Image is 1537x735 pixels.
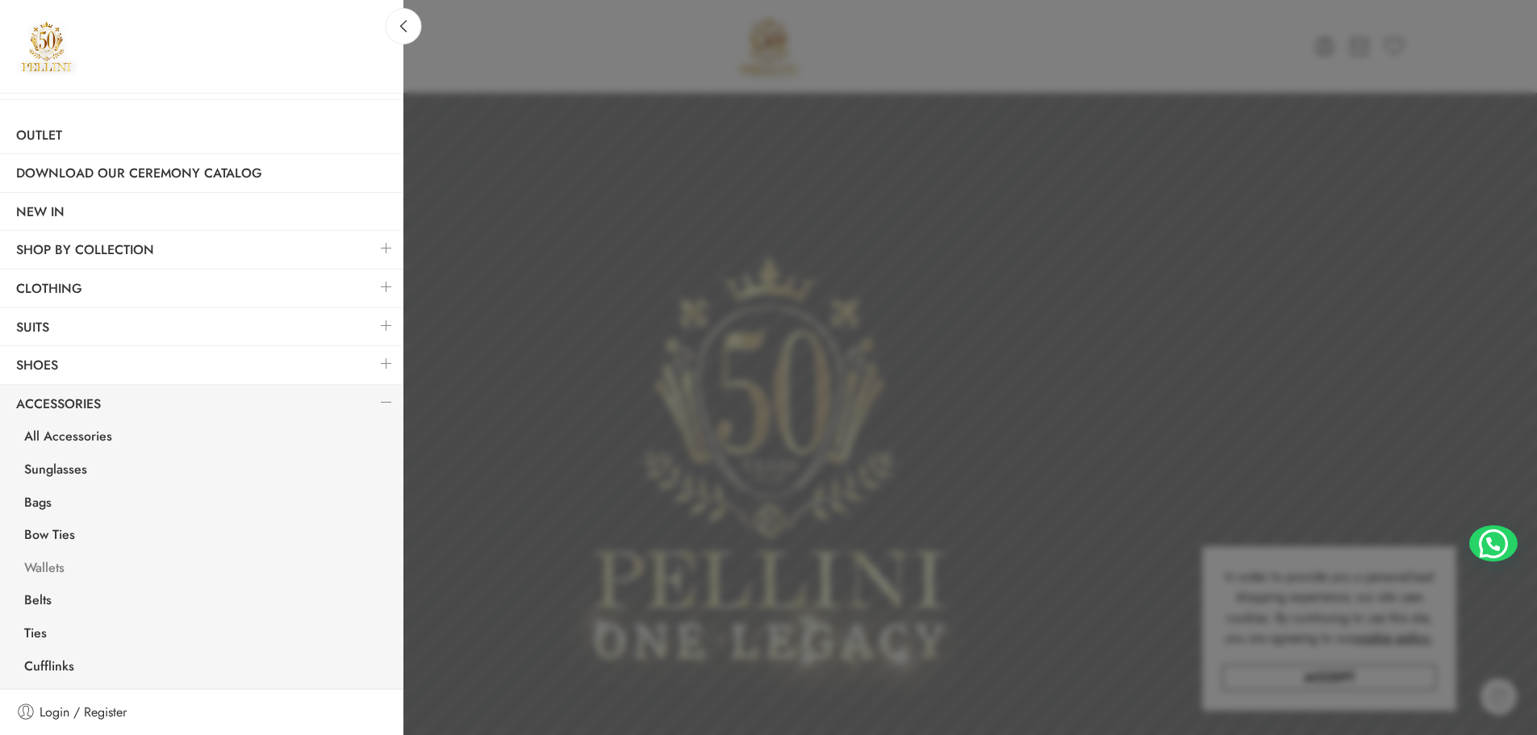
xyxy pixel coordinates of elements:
a: Bow Ties [8,520,403,553]
a: Ties [8,619,403,652]
a: Cufflinks [8,652,403,685]
a: Login / Register [16,702,387,723]
a: Pellini - [16,16,77,77]
a: Belts [8,586,403,619]
a: Bags [8,488,403,521]
a: Wallets [8,553,403,587]
a: Sunglasses [8,455,403,488]
img: Pellini [16,16,77,77]
a: All Accessories [8,422,403,455]
span: Login / Register [40,702,127,723]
